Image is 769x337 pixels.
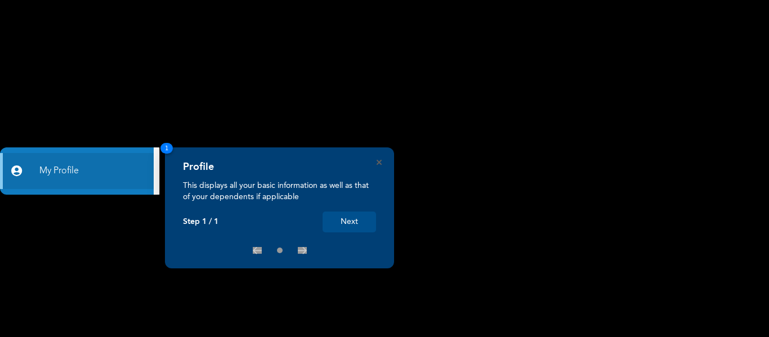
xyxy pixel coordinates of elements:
[183,161,214,173] h4: Profile
[323,212,376,232] button: Next
[183,180,376,203] p: This displays all your basic information as well as that of your dependents if applicable
[183,217,218,227] p: Step 1 / 1
[160,143,173,154] span: 1
[377,160,382,165] button: Close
